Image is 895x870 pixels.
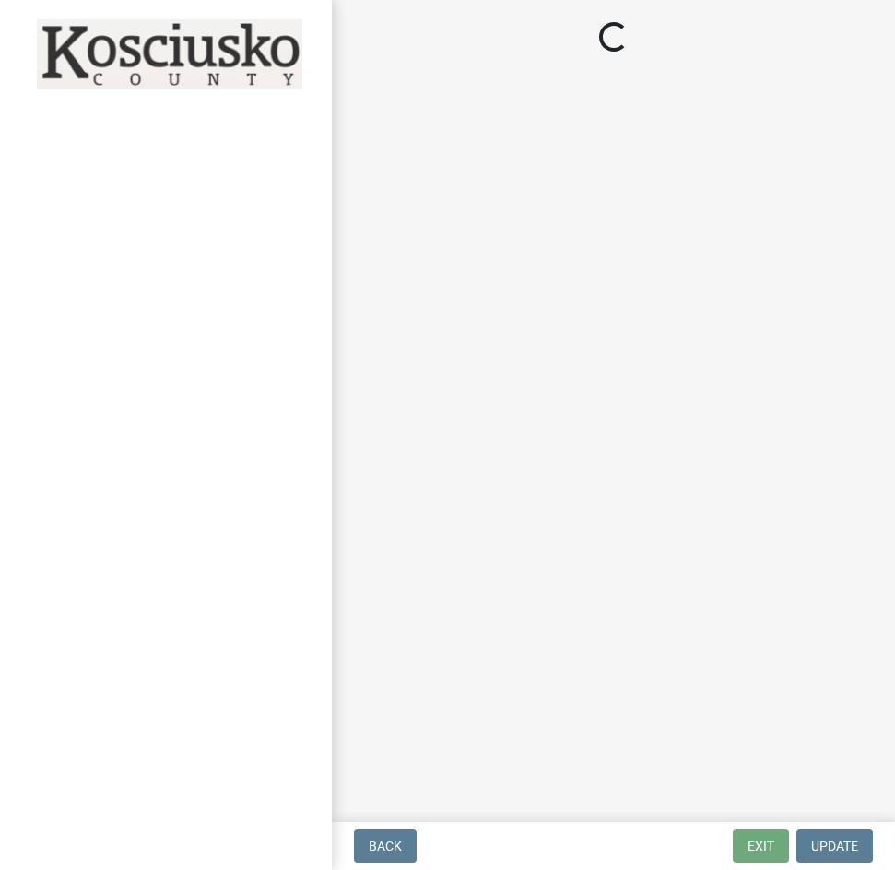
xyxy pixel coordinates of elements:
[369,839,402,853] span: Back
[37,19,302,89] img: Kosciusko County, Indiana
[354,829,417,863] button: Back
[811,839,858,853] span: Update
[733,829,789,863] button: Exit
[796,829,873,863] button: Update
